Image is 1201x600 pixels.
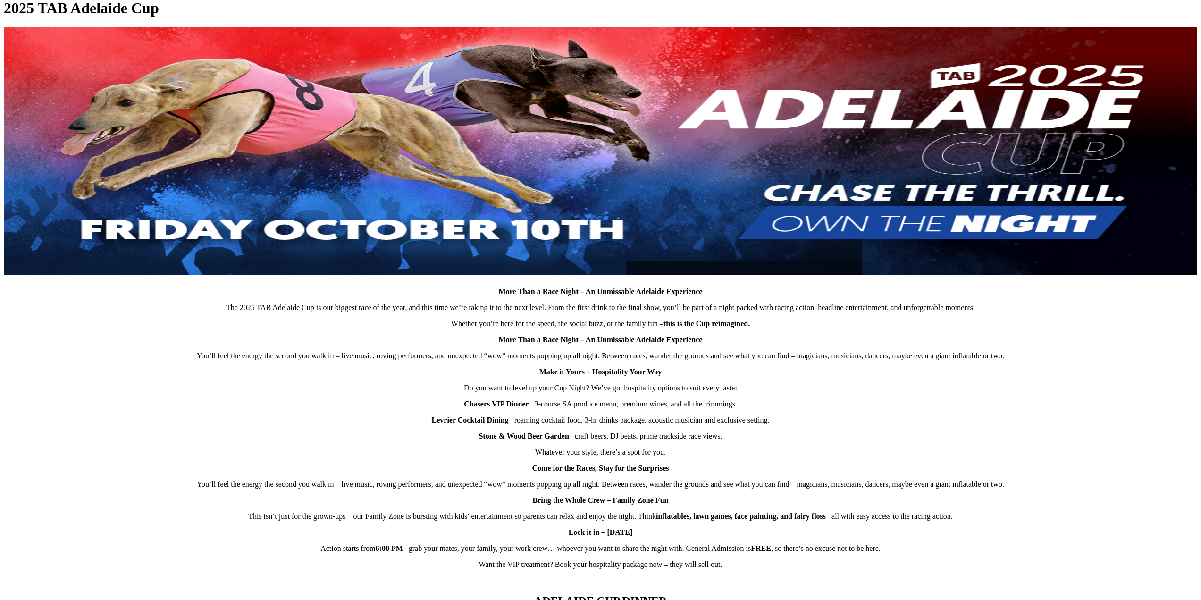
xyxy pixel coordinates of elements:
[4,416,1197,424] p: – roaming cocktail food, 3-hr drinks package, acoustic musician and exclusive setting.
[4,512,1197,521] p: This isn’t just for the grown-ups – our Family Zone is bursting with kids’ entertainment so paren...
[376,544,379,552] strong: 6
[4,448,1197,456] p: Whatever your style, there’s a spot for you.
[464,400,529,408] strong: Chasers VIP Dinner
[4,384,1197,392] p: Do you want to level up your Cup Night? We’ve got hospitality options to suit every taste:
[656,512,826,520] strong: inflatables, lawn games, face painting, and fairy floss
[4,480,1197,489] p: You’ll feel the energy the second you walk in – live music, roving performers, and unexpected “wo...
[4,352,1197,360] p: You’ll feel the energy the second you walk in – live music, roving performers, and unexpected “wo...
[499,336,703,344] strong: More Than a Race Night – An Unmissable Adelaide Experience
[432,416,509,424] strong: Levrier Cocktail Dining
[4,27,1197,275] img: AdelaideCup2025_WebHeader_1310x524.jpg
[539,368,662,376] strong: Make it Yours – Hospitality Your Way
[4,304,1197,312] p: The 2025 TAB Adelaide Cup is our biggest race of the year, and this time we’re taking it to the n...
[479,432,569,440] strong: Stone & Wood Beer Garden
[4,432,1197,440] p: – craft beers, DJ beats, prime trackside race views.
[4,544,1197,553] p: Action starts from – grab your mates, your family, your work crew… whoever you want to share the ...
[4,400,1197,408] p: – 3-course SA produce menu, premium wines, and all the trimmings.
[533,496,669,504] strong: Bring the Whole Crew – Family Zone Fun
[751,544,771,552] strong: FREE
[663,320,750,328] strong: this is the Cup reimagined.
[569,528,633,536] strong: Lock it in – [DATE]
[379,544,403,552] strong: :00 PM
[499,287,703,296] strong: More Than a Race Night – An Unmissable Adelaide Experience
[4,560,1197,569] p: Want the VIP treatment? Book your hospitality package now – they will sell out.
[532,464,669,472] strong: Come for the Races, Stay for the Surprises
[4,320,1197,328] p: Whether you’re here for the speed, the social buzz, or the family fun –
